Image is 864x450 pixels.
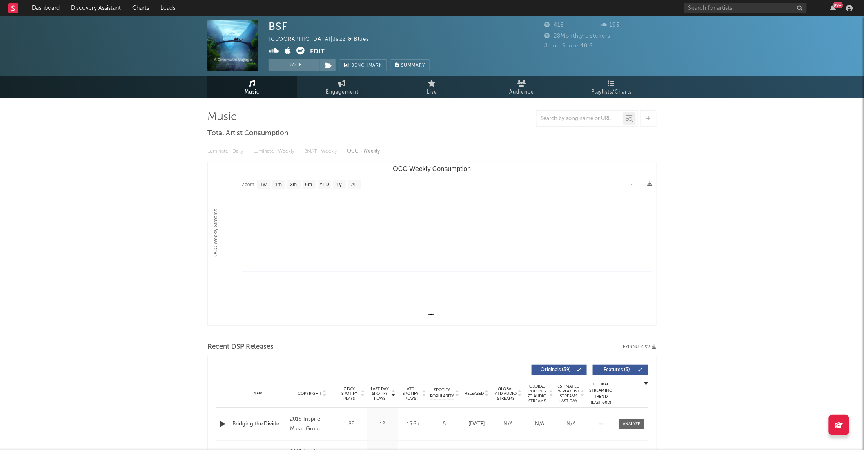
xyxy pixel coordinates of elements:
[393,165,471,172] text: OCC Weekly Consumption
[833,2,843,8] div: 99 +
[463,420,490,428] div: [DATE]
[310,47,325,57] button: Edit
[232,420,286,428] a: Bridging the Divide
[261,182,267,188] text: 1w
[213,209,218,257] text: OCC Weekly Streams
[544,33,610,39] span: 28 Monthly Listeners
[245,87,260,97] span: Music
[494,386,517,401] span: Global ATD Audio Streams
[593,365,648,375] button: Features(3)
[526,420,553,428] div: N/A
[623,345,657,350] button: Export CSV
[430,420,459,428] div: 5
[510,87,534,97] span: Audience
[567,76,657,98] a: Playlists/Charts
[628,182,633,187] text: →
[290,414,334,434] div: 2018 Inspire Music Group
[208,162,656,325] svg: OCC Weekly Consumption
[537,116,623,122] input: Search by song name or URL
[326,87,359,97] span: Engagement
[537,368,575,372] span: Originals ( 39 )
[387,76,477,98] a: Live
[831,5,836,11] button: 99+
[532,365,587,375] button: Originals(39)
[557,420,585,428] div: N/A
[269,20,287,32] div: BSF
[338,420,365,428] div: 89
[340,59,387,71] a: Benchmark
[401,63,425,68] span: Summary
[305,182,312,188] text: 6m
[430,387,454,399] span: Spotify Popularity
[290,182,297,188] text: 3m
[369,386,391,401] span: Last Day Spotify Plays
[269,59,320,71] button: Track
[336,182,342,188] text: 1y
[275,182,282,188] text: 1m
[601,22,620,28] span: 195
[351,61,382,71] span: Benchmark
[242,182,254,188] text: Zoom
[494,420,522,428] div: N/A
[427,87,437,97] span: Live
[319,182,329,188] text: YTD
[526,384,548,403] span: Global Rolling 7D Audio Streams
[232,390,286,397] div: Name
[400,420,426,428] div: 15.6k
[557,384,580,403] span: Estimated % Playlist Streams Last Day
[207,129,288,138] span: Total Artist Consumption
[592,87,632,97] span: Playlists/Charts
[369,420,396,428] div: 12
[391,59,430,71] button: Summary
[544,22,564,28] span: 416
[589,381,613,406] div: Global Streaming Trend (Last 60D)
[297,76,387,98] a: Engagement
[544,43,593,49] span: Jump Score: 40.6
[351,182,356,188] text: All
[400,386,421,401] span: ATD Spotify Plays
[684,3,807,13] input: Search for artists
[598,368,636,372] span: Features ( 3 )
[477,76,567,98] a: Audience
[269,35,379,45] div: [GEOGRAPHIC_DATA] | Jazz & Blues
[298,391,321,396] span: Copyright
[207,342,274,352] span: Recent DSP Releases
[338,386,360,401] span: 7 Day Spotify Plays
[465,391,484,396] span: Released
[207,76,297,98] a: Music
